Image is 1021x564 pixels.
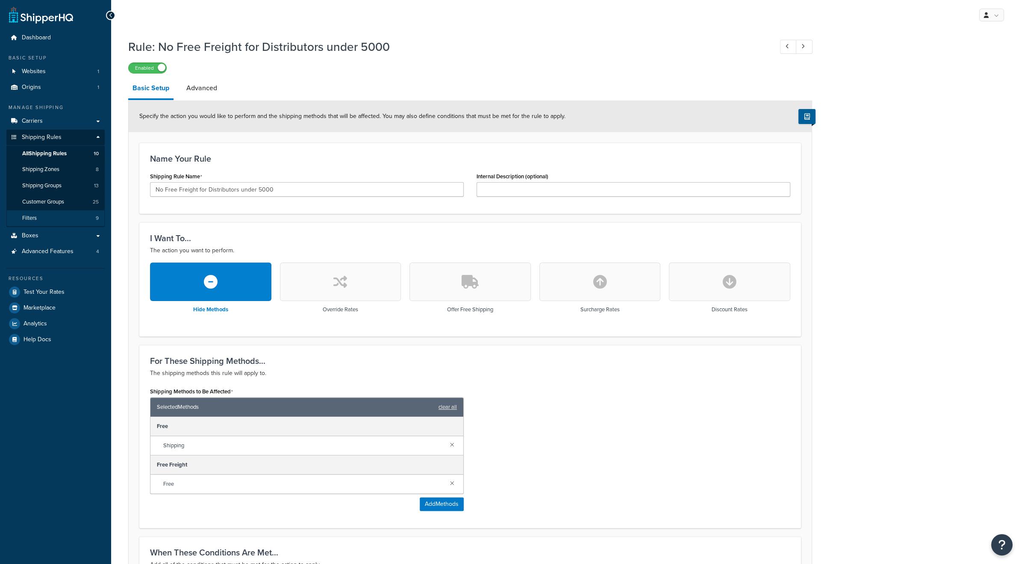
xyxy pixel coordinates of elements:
span: Websites [22,68,46,75]
span: Shipping Zones [22,166,59,173]
span: All Shipping Rules [22,150,67,157]
span: 25 [93,198,99,206]
span: Marketplace [24,304,56,312]
button: Open Resource Center [991,534,1012,555]
li: Shipping Zones [6,162,105,177]
span: Selected Methods [157,401,434,413]
label: Shipping Rule Name [150,173,202,180]
span: Filters [22,215,37,222]
a: Customer Groups25 [6,194,105,210]
h3: I Want To... [150,233,790,243]
span: Advanced Features [22,248,74,255]
span: Specify the action you would like to perform and the shipping methods that will be affected. You ... [139,112,565,121]
li: Websites [6,64,105,80]
button: Show Help Docs [798,109,815,124]
p: The shipping methods this rule will apply to. [150,368,790,378]
a: Next Record [796,40,812,54]
button: AddMethods [420,497,464,511]
span: Origins [22,84,41,91]
a: Boxes [6,228,105,244]
a: Advanced [182,78,221,98]
span: 4 [96,248,99,255]
h3: Name Your Rule [150,154,790,163]
a: Shipping Rules [6,130,105,145]
span: Free [163,478,443,490]
span: Carriers [22,118,43,125]
a: AllShipping Rules10 [6,146,105,162]
label: Shipping Methods to Be Affected [150,388,233,395]
a: Dashboard [6,30,105,46]
span: 1 [97,68,99,75]
div: Resources [6,275,105,282]
span: Shipping Rules [22,134,62,141]
span: Dashboard [22,34,51,41]
a: Websites1 [6,64,105,80]
div: Free Freight [150,455,463,475]
a: Shipping Groups13 [6,178,105,194]
span: Shipping [163,440,443,452]
span: Help Docs [24,336,51,343]
span: Test Your Rates [24,289,65,296]
span: 8 [96,166,99,173]
a: Filters9 [6,210,105,226]
li: Filters [6,210,105,226]
span: 10 [94,150,99,157]
span: 9 [96,215,99,222]
h3: Offer Free Shipping [447,307,493,313]
a: Basic Setup [128,78,174,100]
span: 13 [94,182,99,189]
a: Analytics [6,316,105,331]
label: Enabled [129,63,166,73]
h3: Discount Rates [712,307,747,313]
span: 1 [97,84,99,91]
h1: Rule: No Free Freight for Distributors under 5000 [128,38,764,55]
a: Origins1 [6,80,105,95]
span: Analytics [24,320,47,328]
a: Help Docs [6,332,105,347]
a: clear all [438,401,457,413]
a: Advanced Features4 [6,244,105,260]
a: Carriers [6,113,105,129]
div: Basic Setup [6,54,105,62]
h3: Hide Methods [193,307,228,313]
a: Shipping Zones8 [6,162,105,177]
h3: Surcharge Rates [580,307,620,313]
div: Free [150,417,463,436]
li: Shipping Rules [6,130,105,227]
span: Shipping Groups [22,182,62,189]
a: Previous Record [780,40,797,54]
a: Marketplace [6,300,105,316]
li: Advanced Features [6,244,105,260]
p: The action you want to perform. [150,245,790,256]
h3: For These Shipping Methods... [150,356,790,366]
div: Manage Shipping [6,104,105,111]
h3: Override Rates [323,307,358,313]
span: Customer Groups [22,198,64,206]
a: Test Your Rates [6,284,105,300]
label: Internal Description (optional) [477,173,548,180]
li: Shipping Groups [6,178,105,194]
li: Origins [6,80,105,95]
span: Boxes [22,232,38,239]
li: Customer Groups [6,194,105,210]
h3: When These Conditions Are Met... [150,548,790,557]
